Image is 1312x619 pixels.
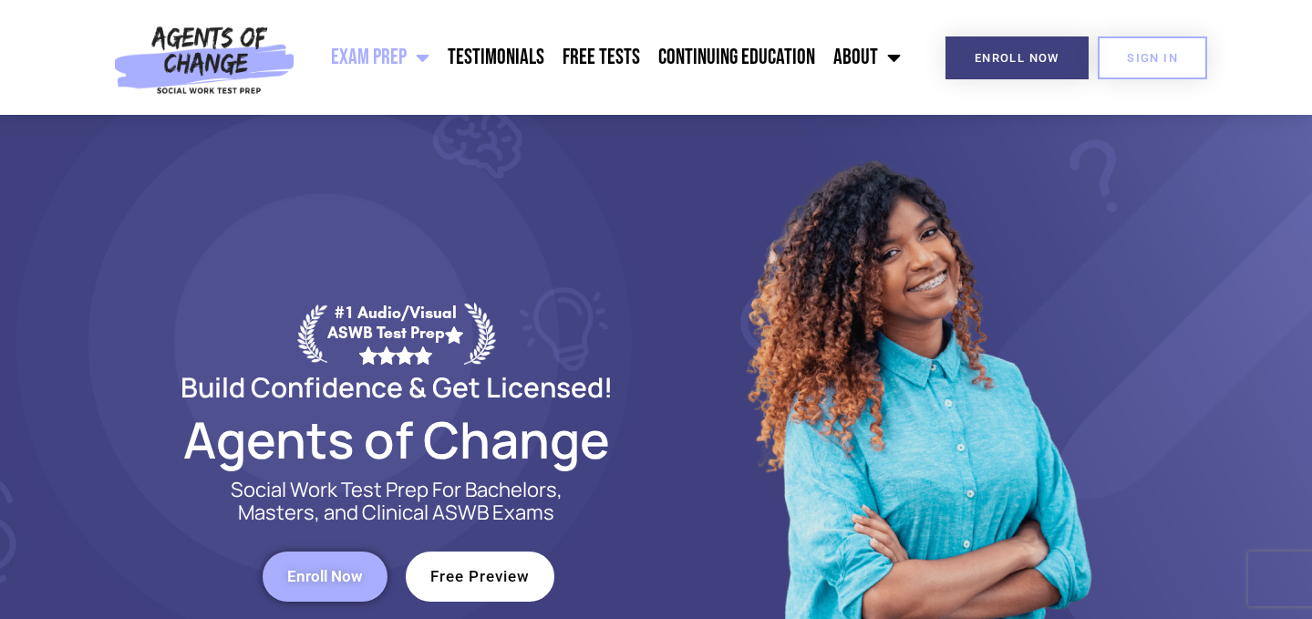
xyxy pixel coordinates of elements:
[649,35,824,80] a: Continuing Education
[1127,52,1178,64] span: SIGN IN
[824,35,910,80] a: About
[430,569,530,584] span: Free Preview
[975,52,1059,64] span: Enroll Now
[945,36,1089,79] a: Enroll Now
[137,418,656,460] h2: Agents of Change
[137,374,656,400] h2: Build Confidence & Get Licensed!
[327,303,464,364] div: #1 Audio/Visual ASWB Test Prep
[322,35,439,80] a: Exam Prep
[553,35,649,80] a: Free Tests
[439,35,553,80] a: Testimonials
[1098,36,1207,79] a: SIGN IN
[406,552,554,602] a: Free Preview
[287,569,363,584] span: Enroll Now
[210,479,584,524] p: Social Work Test Prep For Bachelors, Masters, and Clinical ASWB Exams
[263,552,387,602] a: Enroll Now
[304,35,910,80] nav: Menu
